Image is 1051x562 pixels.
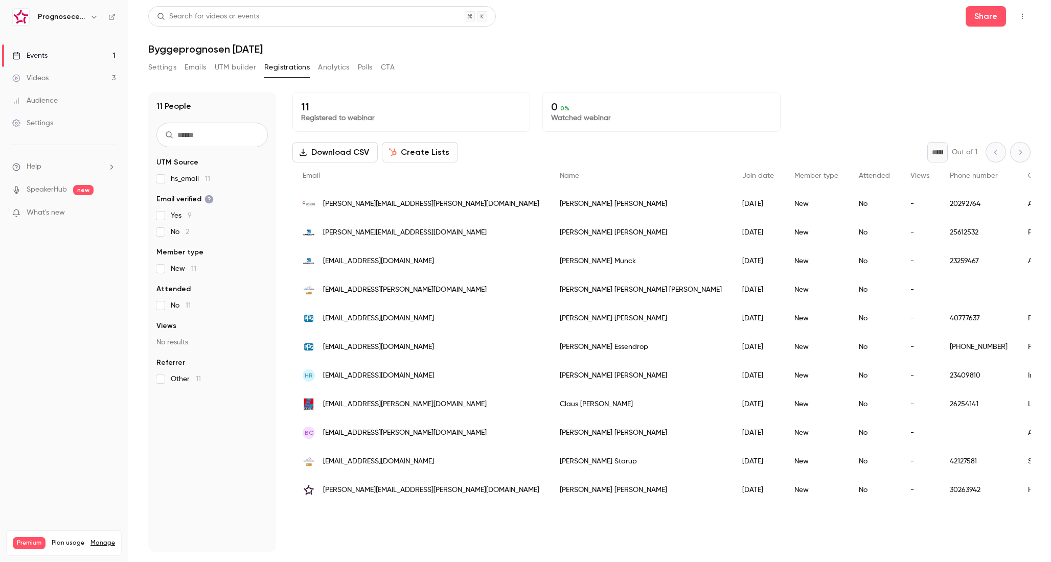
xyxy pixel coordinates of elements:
[13,537,45,549] span: Premium
[303,198,315,210] img: unicon.dk
[849,275,900,304] div: No
[950,172,998,179] span: Phone number
[303,341,315,353] img: ppg.com
[156,358,185,368] span: Referrer
[148,43,1031,55] h1: Byggeprognosen [DATE]
[171,227,189,237] span: No
[784,190,849,218] div: New
[156,337,268,347] p: No results
[323,285,487,295] span: [EMAIL_ADDRESS][PERSON_NAME][DOMAIN_NAME]
[301,113,521,123] p: Registered to webinar
[171,174,210,184] span: hs_email
[550,418,732,447] div: [PERSON_NAME] [PERSON_NAME]
[784,304,849,333] div: New
[849,418,900,447] div: No
[196,376,201,383] span: 11
[323,342,434,353] span: [EMAIL_ADDRESS][DOMAIN_NAME]
[732,190,784,218] div: [DATE]
[156,321,176,331] span: Views
[550,447,732,476] div: [PERSON_NAME] Starup
[940,390,1018,418] div: 26254141
[156,247,203,257] span: Member type
[12,118,53,128] div: Settings
[27,207,65,218] span: What's new
[900,218,940,247] div: -
[900,275,940,304] div: -
[551,101,771,113] p: 0
[900,333,940,361] div: -
[171,264,196,274] span: New
[156,284,191,294] span: Attended
[358,59,373,76] button: Polls
[784,447,849,476] div: New
[560,105,569,112] span: 0 %
[550,333,732,361] div: [PERSON_NAME] Essendrop
[550,390,732,418] div: Claus [PERSON_NAME]
[732,275,784,304] div: [DATE]
[732,476,784,504] div: [DATE]
[303,398,315,410] img: lamilux.dk
[156,157,268,384] section: facet-groups
[156,194,214,204] span: Email verified
[742,172,774,179] span: Join date
[292,142,378,162] button: Download CSV
[550,304,732,333] div: [PERSON_NAME] [PERSON_NAME]
[732,447,784,476] div: [DATE]
[900,190,940,218] div: -
[900,476,940,504] div: -
[305,371,313,380] span: HR
[303,226,315,239] img: aarsleff.com
[550,247,732,275] div: [PERSON_NAME] Munck
[381,59,395,76] button: CTA
[205,175,210,182] span: 11
[900,304,940,333] div: -
[323,428,487,438] span: [EMAIL_ADDRESS][PERSON_NAME][DOMAIN_NAME]
[52,539,84,547] span: Plan usage
[550,476,732,504] div: [PERSON_NAME] [PERSON_NAME]
[188,212,192,219] span: 9
[784,333,849,361] div: New
[303,172,320,179] span: Email
[551,113,771,123] p: Watched webinar
[323,399,487,410] span: [EMAIL_ADDRESS][PERSON_NAME][DOMAIN_NAME]
[940,476,1018,504] div: 30263942
[303,312,315,324] img: ppg.com
[732,304,784,333] div: [DATE]
[732,418,784,447] div: [DATE]
[940,304,1018,333] div: 40777637
[732,390,784,418] div: [DATE]
[12,96,58,106] div: Audience
[186,228,189,236] span: 2
[90,539,115,547] a: Manage
[550,361,732,390] div: [PERSON_NAME] [PERSON_NAME]
[186,302,191,309] span: 11
[303,284,315,296] img: saint-gobain.com
[156,157,198,168] span: UTM Source
[784,361,849,390] div: New
[784,218,849,247] div: New
[900,361,940,390] div: -
[27,184,67,195] a: SpeakerHub
[264,59,310,76] button: Registrations
[301,101,521,113] p: 11
[323,485,539,496] span: [PERSON_NAME][EMAIL_ADDRESS][PERSON_NAME][DOMAIN_NAME]
[910,172,929,179] span: Views
[900,247,940,275] div: -
[303,484,315,496] img: hubexo.com
[940,333,1018,361] div: [PHONE_NUMBER]
[940,361,1018,390] div: 23409810
[784,247,849,275] div: New
[732,218,784,247] div: [DATE]
[323,256,434,267] span: [EMAIL_ADDRESS][DOMAIN_NAME]
[966,6,1006,27] button: Share
[303,255,315,267] img: aarsleff.com
[560,172,579,179] span: Name
[191,265,196,272] span: 11
[849,361,900,390] div: No
[171,210,192,221] span: Yes
[318,59,350,76] button: Analytics
[185,59,206,76] button: Emails
[148,59,176,76] button: Settings
[382,142,458,162] button: Create Lists
[952,147,977,157] p: Out of 1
